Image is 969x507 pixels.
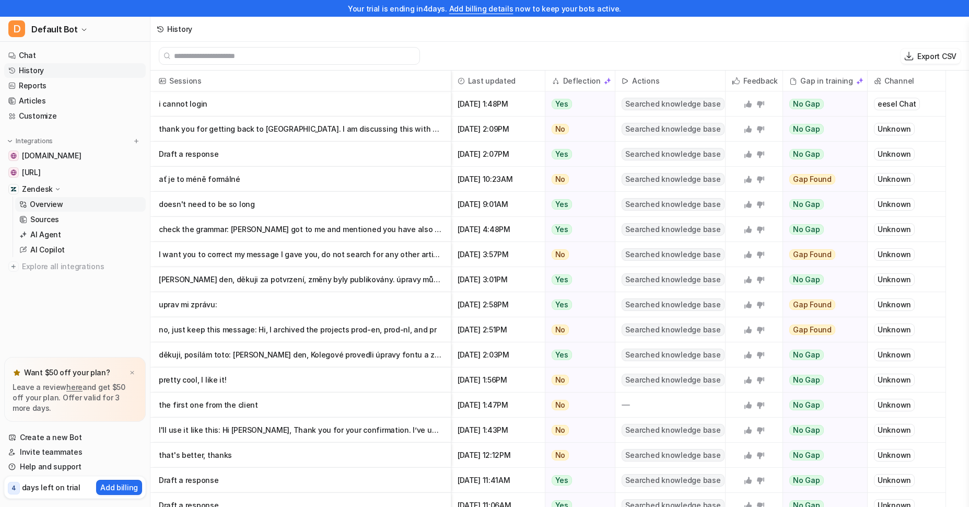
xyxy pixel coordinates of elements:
[10,186,17,192] img: Zendesk
[449,4,513,13] a: Add billing details
[155,71,447,91] span: Sessions
[789,299,835,310] span: Gap Found
[552,375,569,385] span: No
[552,274,572,285] span: Yes
[874,399,915,411] div: Unknown
[456,142,541,167] span: [DATE] 2:07PM
[4,109,146,123] a: Customize
[552,149,572,159] span: Yes
[30,214,59,225] p: Sources
[545,117,610,142] button: No
[133,137,140,145] img: menu_add.svg
[874,198,915,211] div: Unknown
[552,425,569,435] span: No
[456,418,541,443] span: [DATE] 1:43PM
[783,418,860,443] button: No Gap
[874,474,915,487] div: Unknown
[456,71,541,91] span: Last updated
[4,148,146,163] a: help.luigisbox.com[DOMAIN_NAME]
[789,99,824,109] span: No Gap
[787,71,863,91] div: Gap in training
[159,342,442,367] p: děkuji, posílám toto: [PERSON_NAME] den, Kolegové provedli úpravy fontu a změny již by
[622,474,724,487] span: Searched knowledge base
[545,242,610,267] button: No
[783,142,860,167] button: No Gap
[874,248,915,261] div: Unknown
[783,443,860,468] button: No Gap
[4,459,146,474] a: Help and support
[874,223,915,236] div: Unknown
[66,383,83,391] a: here
[783,117,860,142] button: No Gap
[545,217,610,242] button: Yes
[22,482,80,493] p: days left on trial
[129,370,135,376] img: x
[783,393,860,418] button: No Gap
[456,393,541,418] span: [DATE] 1:47PM
[783,91,860,117] button: No Gap
[545,443,610,468] button: No
[31,22,78,37] span: Default Bot
[552,249,569,260] span: No
[4,94,146,108] a: Articles
[16,137,53,145] p: Integrations
[874,123,915,135] div: Unknown
[456,192,541,217] span: [DATE] 9:01AM
[874,449,915,462] div: Unknown
[789,425,824,435] span: No Gap
[789,450,824,460] span: No Gap
[874,173,915,186] div: Unknown
[545,167,610,192] button: No
[622,273,724,286] span: Searched knowledge base
[10,169,17,176] img: dashboard.eesel.ai
[159,443,442,468] p: that's better, thanks
[783,468,860,493] button: No Gap
[552,450,569,460] span: No
[789,475,824,486] span: No Gap
[622,98,724,110] span: Searched knowledge base
[4,259,146,274] a: Explore all integrations
[15,197,146,212] a: Overview
[15,212,146,227] a: Sources
[552,174,569,185] span: No
[545,91,610,117] button: Yes
[552,350,572,360] span: Yes
[456,117,541,142] span: [DATE] 2:09PM
[874,148,915,160] div: Unknown
[456,317,541,342] span: [DATE] 2:51PM
[563,71,601,91] h2: Deflection
[4,430,146,445] a: Create a new Bot
[622,374,724,386] span: Searched knowledge base
[901,49,961,64] button: Export CSV
[4,136,56,146] button: Integrations
[167,24,192,34] div: History
[874,324,915,336] div: Unknown
[4,165,146,180] a: dashboard.eesel.ai[URL]
[789,199,824,210] span: No Gap
[159,167,442,192] p: ať je to méně formálné
[6,137,14,145] img: expand menu
[917,51,956,62] p: Export CSV
[632,71,659,91] h2: Actions
[874,424,915,436] div: Unknown
[622,424,724,436] span: Searched knowledge base
[30,229,61,240] p: AI Agent
[10,153,17,159] img: help.luigisbox.com
[552,325,569,335] span: No
[783,167,860,192] button: Gap Found
[159,217,442,242] p: check the grammar: [PERSON_NAME] got to me and mentioned you have also some issue with
[13,368,21,377] img: star
[159,91,442,117] p: i cannot login
[22,151,81,161] span: [DOMAIN_NAME]
[8,20,25,37] span: D
[552,99,572,109] span: Yes
[456,217,541,242] span: [DATE] 4:48PM
[456,342,541,367] span: [DATE] 2:03PM
[456,443,541,468] span: [DATE] 12:12PM
[552,299,572,310] span: Yes
[13,382,137,413] p: Leave a review and get $50 off your plan. Offer valid for 3 more days.
[22,258,142,275] span: Explore all integrations
[622,223,724,236] span: Searched knowledge base
[789,224,824,235] span: No Gap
